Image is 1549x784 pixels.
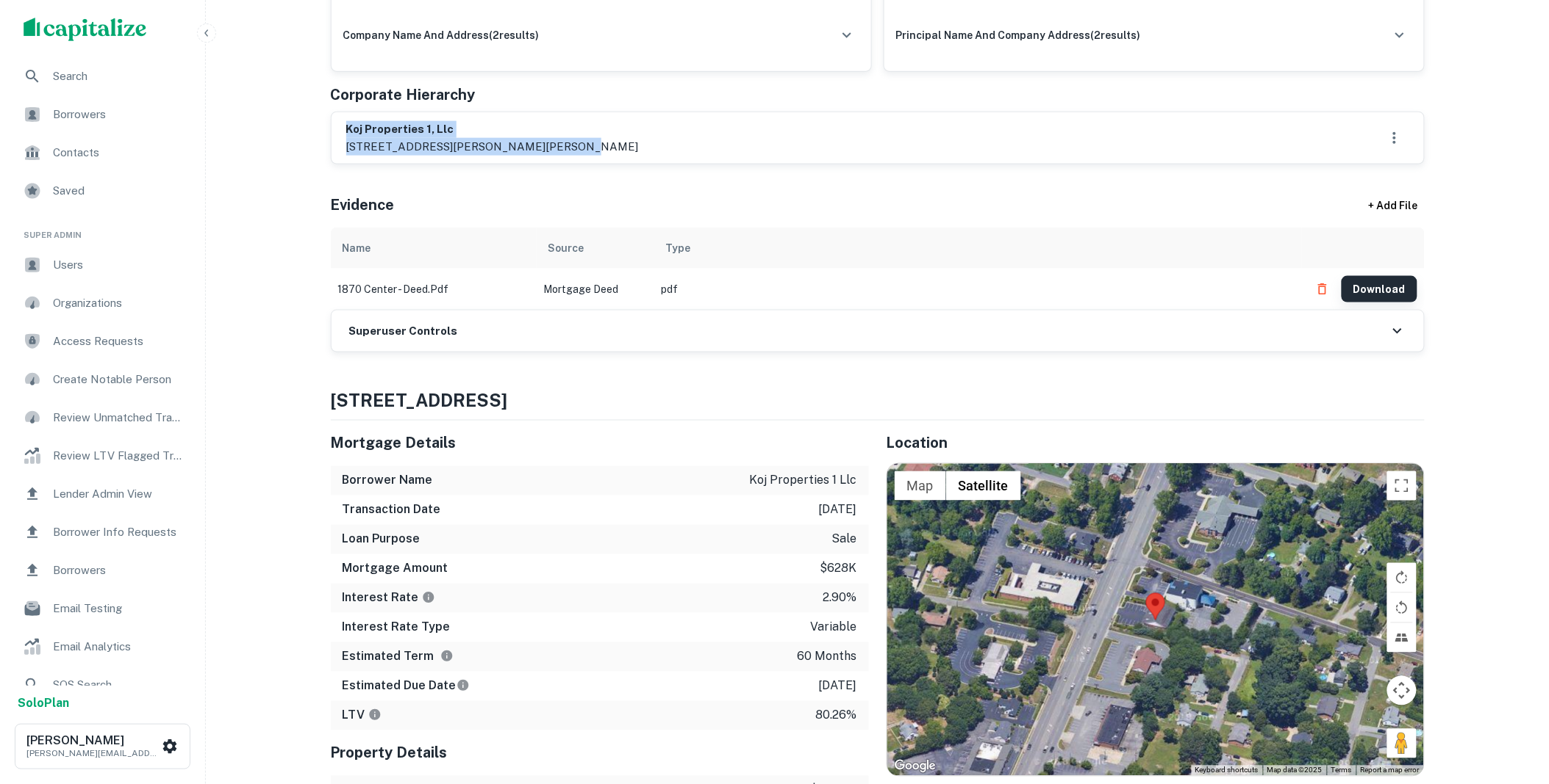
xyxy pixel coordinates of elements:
[53,371,185,388] span: Create Notable Person
[53,485,185,503] span: Lender Admin View
[811,619,857,636] p: variable
[53,256,185,274] span: Users
[53,294,185,312] span: Organizations
[1342,192,1445,219] div: + Add File
[1331,766,1352,774] a: Terms (opens in new tab)
[12,362,193,397] a: Create Notable Person
[12,135,193,170] a: Contacts
[15,724,190,769] button: [PERSON_NAME][PERSON_NAME][EMAIL_ADDRESS][DOMAIN_NAME]
[331,228,1425,310] div: scrollable content
[12,97,193,132] div: Borrowers
[12,476,193,512] a: Lender Admin View
[12,59,193,94] a: Search
[891,757,940,776] img: Google
[18,694,69,712] a: SoloPlan
[343,501,441,519] h6: Transaction Date
[422,591,435,604] svg: The interest rates displayed on the website are for informational purposes only and may be report...
[1387,563,1417,592] button: Rotate map clockwise
[654,228,1302,269] th: Type
[1387,729,1417,758] button: Drag Pegman onto the map to open Street View
[343,648,454,666] h6: Estimated Term
[12,286,193,321] a: Organizations
[12,173,193,208] a: Saved
[1342,276,1417,302] button: Download
[53,106,185,123] span: Borrowers
[798,648,857,666] p: 60 months
[53,638,185,656] span: Email Analytics
[823,589,857,607] p: 2.90%
[18,696,69,710] strong: Solo Plan
[1475,667,1549,737] iframe: Chat Widget
[343,619,451,636] h6: Interest Rate Type
[53,182,185,200] span: Saved
[53,523,185,541] span: Borrower Info Requests
[343,531,421,548] h6: Loan Purpose
[343,472,433,490] h6: Borrower Name
[819,678,857,695] p: [DATE]
[1309,277,1336,301] button: Delete file
[440,650,454,663] svg: Term is based on a standard schedule for this type of loan.
[12,667,193,703] a: SOS Search
[53,144,185,161] span: Contacts
[666,239,691,257] div: Type
[53,68,185,85] span: Search
[331,388,1425,414] h4: [STREET_ADDRESS]
[331,432,869,454] h5: Mortgage Details
[12,515,193,550] div: Borrower Info Requests
[1387,593,1417,623] button: Rotate map counterclockwise
[331,742,869,764] h5: Property Details
[343,678,470,695] h6: Estimated Due Date
[896,27,1141,43] h6: principal name and company address ( 2 results)
[895,471,946,501] button: Show street map
[53,447,185,465] span: Review LTV Flagged Transactions
[53,333,185,350] span: Access Requests
[12,400,193,435] a: Review Unmatched Transactions
[537,228,654,269] th: Source
[946,471,1021,501] button: Show satellite imagery
[1195,766,1259,776] button: Keyboard shortcuts
[331,84,476,106] h5: Corporate Hierarchy
[343,560,448,578] h6: Mortgage Amount
[331,269,537,310] td: 1870 center - deed.pdf
[343,27,540,43] h6: company name and address ( 2 results)
[12,438,193,473] a: Review LTV Flagged Transactions
[816,707,857,725] p: 80.26%
[820,560,857,578] p: $628k
[26,735,159,747] h6: [PERSON_NAME]
[368,708,382,722] svg: LTVs displayed on the website are for informational purposes only and may be reported incorrectly...
[548,239,584,257] div: Source
[26,747,159,760] p: [PERSON_NAME][EMAIL_ADDRESS][DOMAIN_NAME]
[1387,623,1417,653] button: Tilt map
[343,239,371,257] div: Name
[1361,766,1420,774] a: Report a map error
[12,553,193,588] a: Borrowers
[750,472,857,490] p: koj properties 1 llc
[349,323,458,340] h6: Superuser Controls
[819,501,857,519] p: [DATE]
[457,679,470,692] svg: Estimate is based on a standard schedule for this type of loan.
[331,228,537,269] th: Name
[1267,766,1323,774] span: Map data ©2025
[12,591,193,626] div: Email Testing
[346,121,639,138] h6: koj properties 1, llc
[1387,471,1417,501] button: Toggle fullscreen view
[53,562,185,579] span: Borrowers
[654,269,1302,310] td: pdf
[12,247,193,283] a: Users
[832,531,857,548] p: sale
[12,324,193,359] a: Access Requests
[12,629,193,664] div: Email Analytics
[891,757,940,776] a: Open this area in Google Maps (opens a new window)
